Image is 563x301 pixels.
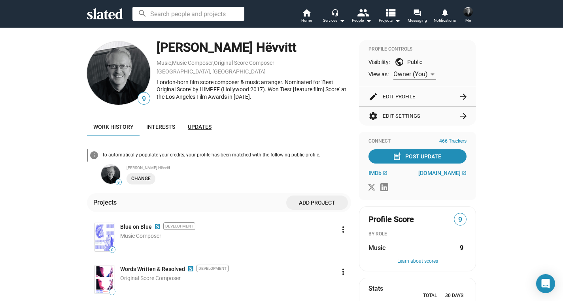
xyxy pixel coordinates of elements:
button: Projects [376,8,403,25]
img: undefined [101,165,120,184]
a: Updates [181,117,218,136]
div: Profile Controls [368,46,467,53]
span: Owner (You) [393,70,428,78]
strong: 9 [460,244,463,252]
div: Post Update [394,149,441,164]
button: Learn about scores [368,258,467,265]
a: Music Composer [172,60,213,66]
span: Development [196,265,229,272]
input: Search people and projects [132,7,244,21]
div: Connect [368,138,467,145]
span: 9 [454,214,466,225]
mat-icon: arrow_forward [459,92,468,102]
mat-icon: more_vert [338,225,348,234]
div: People [352,16,372,25]
mat-icon: headset_mic [331,9,338,16]
div: Services [323,16,345,25]
span: 9 [138,94,150,104]
mat-icon: public [395,57,404,67]
mat-icon: settings [368,111,378,121]
mat-icon: people [357,7,368,18]
div: Open Intercom Messenger [536,274,555,293]
button: Add project [286,196,348,210]
mat-icon: open_in_new [383,171,387,175]
span: Work history [93,124,134,130]
div: BY ROLE [368,231,467,237]
mat-icon: arrow_forward [459,111,468,121]
mat-icon: forum [413,9,421,16]
span: Interests [146,124,175,130]
span: Messaging [408,16,427,25]
a: Messaging [403,8,431,25]
a: Original Score Composer [214,60,274,66]
span: 0 [110,248,115,252]
button: Edit Profile [368,87,467,106]
mat-icon: arrow_drop_down [393,16,402,25]
span: View as: [368,71,389,78]
a: Work history [87,117,140,136]
span: Profile Score [368,214,414,225]
div: [PERSON_NAME] Hëvvitt [127,166,351,170]
a: IMDb [368,170,387,176]
div: Visibility: Public [368,57,467,67]
mat-card-title: Stats [368,284,383,293]
a: Home [293,8,320,25]
a: Notifications [431,8,459,25]
div: London-born film score composer & music arranger. Nominated for 'Best Original Score' by HIMPFF (... [157,79,351,101]
div: 30 Days [442,293,467,299]
a: Interests [140,117,181,136]
span: Notifications [434,16,456,25]
button: Post Update [368,149,467,164]
a: Blue on Blue [120,223,152,231]
a: Words Written & Resolved [120,265,185,273]
span: IMDb [368,170,382,176]
button: Edit Settings [368,107,467,126]
span: Music Composer [120,233,161,239]
a: Music [157,60,171,66]
a: [DOMAIN_NAME] [418,170,467,176]
mat-icon: open_in_new [462,171,467,175]
mat-icon: home [302,8,311,17]
span: 466 Trackers [439,138,467,145]
img: Poster: Words Written & Resolved [95,265,114,293]
span: Projects [379,16,401,25]
span: Original Score Composer [120,275,181,281]
span: Change [131,175,151,183]
span: , [171,61,172,66]
span: Home [301,16,312,25]
div: Projects [93,198,120,207]
span: 9 [116,180,121,185]
button: Services [320,8,348,25]
div: To automatically populate your credits, your profile has been matched with the following public p... [102,152,351,158]
span: Me [465,16,471,25]
span: Updates [188,124,212,130]
mat-icon: arrow_drop_down [364,16,373,25]
mat-icon: post_add [393,152,402,161]
img: David C. Hëvvitt [87,41,150,105]
img: Poster: Blue on Blue [95,223,114,251]
mat-icon: more_vert [338,267,348,277]
span: Development [163,222,195,230]
mat-icon: view_list [385,7,396,18]
span: [DOMAIN_NAME] [418,170,461,176]
button: David C. HëvvittMe [459,6,478,26]
button: Change [127,173,155,184]
span: , [213,61,214,66]
span: Add project [293,196,342,210]
img: David C. Hëvvitt [463,7,473,17]
button: People [348,8,376,25]
mat-icon: notifications [441,8,448,16]
mat-icon: arrow_drop_down [337,16,347,25]
mat-icon: edit [368,92,378,102]
a: [GEOGRAPHIC_DATA], [GEOGRAPHIC_DATA] [157,68,266,75]
span: Music [368,244,385,252]
mat-icon: info [89,150,99,160]
div: Total [418,293,442,299]
span: — [110,290,115,294]
div: [PERSON_NAME] Hëvvitt [157,39,351,56]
